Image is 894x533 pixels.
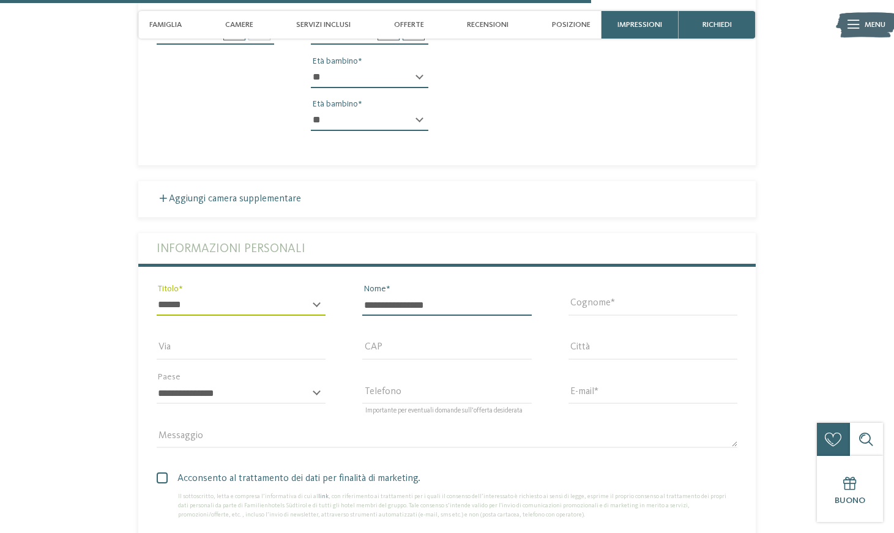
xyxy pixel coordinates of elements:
[467,20,508,29] span: Recensioni
[166,471,737,486] span: Acconsento al trattamento dei dati per finalità di marketing.
[296,20,351,29] span: Servizi inclusi
[149,20,182,29] span: Famiglia
[157,194,301,204] label: Aggiungi camera supplementare
[394,20,424,29] span: Offerte
[552,20,590,29] span: Posizione
[157,233,737,264] label: Informazioni personali
[318,493,329,499] a: link
[702,20,732,29] span: richiedi
[365,408,523,415] span: Importante per eventuali domande sull’offerta desiderata
[835,496,865,505] span: Buono
[617,20,662,29] span: Impressioni
[157,492,737,520] div: Il sottoscritto, letta e compresa l’informativa di cui al , con riferimento ai trattamenti per i ...
[225,20,253,29] span: Camere
[817,456,883,522] a: Buono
